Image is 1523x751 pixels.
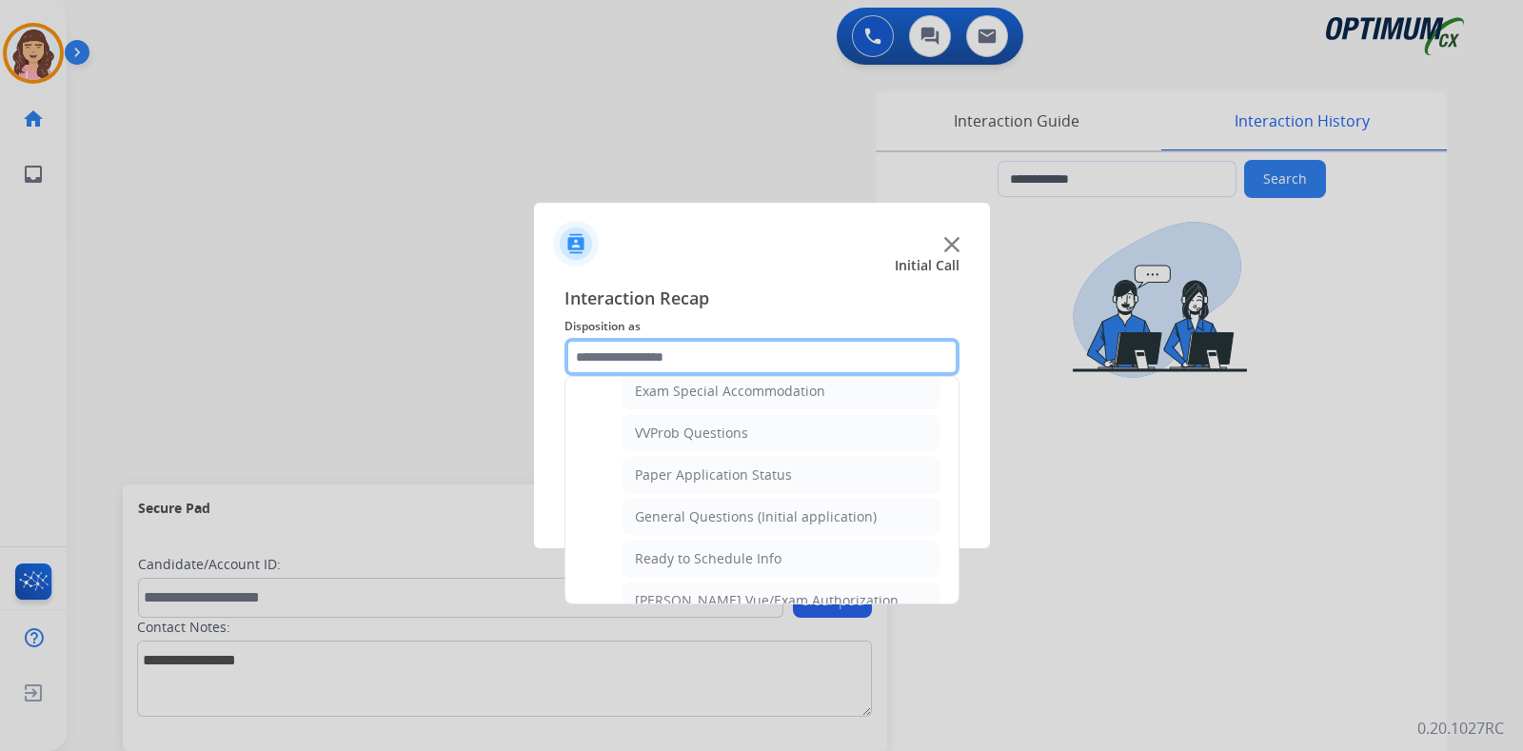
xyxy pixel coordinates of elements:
[564,285,959,315] span: Interaction Recap
[635,591,899,610] div: [PERSON_NAME] Vue/Exam Authorization
[635,549,781,568] div: Ready to Schedule Info
[635,382,825,401] div: Exam Special Accommodation
[635,507,877,526] div: General Questions (Initial application)
[895,256,959,275] span: Initial Call
[564,315,959,338] span: Disposition as
[553,221,599,267] img: contactIcon
[1417,717,1504,740] p: 0.20.1027RC
[635,465,792,484] div: Paper Application Status
[635,424,748,443] div: VVProb Questions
